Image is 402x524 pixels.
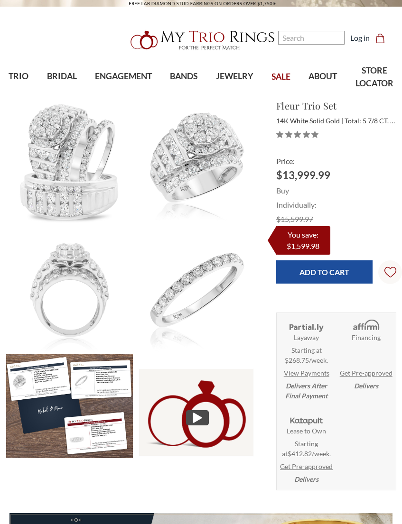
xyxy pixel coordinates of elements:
[271,71,290,83] span: SALE
[134,99,261,226] img: Photo of Fleur 5 7/8 ct tw. Round Cluster Trio Set 14K White Gold [BT443WE-C000]
[280,461,333,471] a: Get Pre-approved
[378,260,402,284] a: Wish Lists
[285,345,328,365] span: Starting at $268.75/week.
[288,450,329,458] span: $412.82/week
[6,354,133,458] img: Fleur 5 7/8 ct tw. Round Cluster Trio Set 14K White Gold
[119,92,128,93] button: submenu toggle
[276,214,313,223] span: $15,599.97
[294,332,319,342] strong: Layaway
[280,439,333,459] span: Starting at .
[278,31,345,45] input: Search
[350,32,370,44] a: Log in
[337,313,396,396] li: Affirm
[170,70,197,83] span: BANDS
[57,92,66,93] button: submenu toggle
[299,61,346,92] a: ABOUT
[207,61,262,92] a: JEWELRY
[284,368,329,378] a: View Payments
[276,169,330,182] span: $13,999.99
[9,70,28,83] span: TRIO
[288,412,325,426] img: Katapult
[375,32,391,44] a: Cart with 0 items
[276,156,295,165] span: Price:
[134,227,261,353] img: Photo of Fleur 5 7/8 ct tw. Round Cluster Trio Set 14K White Gold [BT443WL]
[277,406,336,490] li: Katapult
[37,61,85,92] a: BRIDAL
[6,227,133,353] img: Photo of Fleur 5 7/8 ct tw. Round Cluster Trio Set 14K White Gold [BT443WE-C000]
[294,474,318,484] em: Delivers
[345,117,392,125] span: Total: 5 7/8 CT.
[276,186,317,209] span: Buy Individually:
[86,61,161,92] a: ENGAGEMENT
[318,92,327,93] button: submenu toggle
[117,25,286,55] a: My Trio Rings
[134,354,261,481] img: https://vimeo.com/165009146
[276,260,373,284] input: Add to Cart
[384,237,396,308] svg: Wish Lists
[287,230,319,250] span: You save: $1,599.98
[125,25,277,55] img: My Trio Rings
[179,92,188,93] button: submenu toggle
[352,332,381,342] strong: Financing
[354,381,378,391] em: Delivers
[262,62,299,92] a: SALE
[47,70,77,83] span: BRIDAL
[276,117,343,125] span: 14K White Solid Gold
[216,70,253,83] span: JEWELRY
[14,92,23,93] button: submenu toggle
[276,99,396,113] h1: Fleur Trio Set
[6,99,133,226] img: Photo of Fleur 5 7/8 ct tw. Round Cluster Trio Set 14K White Gold [BT443W-C000]
[347,319,385,332] img: Affirm
[309,70,337,83] span: ABOUT
[288,319,325,332] img: Layaway
[277,313,336,406] li: Layaway
[355,64,393,90] span: STORE LOCATOR
[230,92,239,93] button: submenu toggle
[285,381,327,401] em: Delivers After Final Payment
[95,70,152,83] span: ENGAGEMENT
[287,426,326,436] strong: Lease to Own
[340,368,393,378] a: Get Pre-approved
[375,34,385,43] svg: cart.cart_preview
[161,61,206,92] a: BANDS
